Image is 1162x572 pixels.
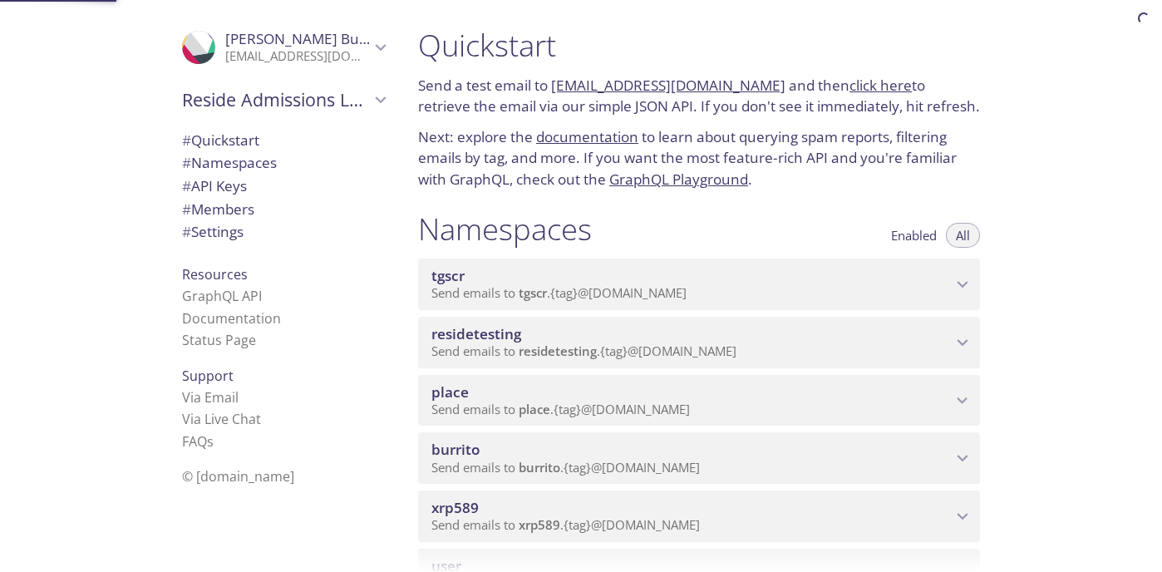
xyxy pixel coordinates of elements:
div: Reside Admissions LLC team [169,78,398,121]
span: Namespaces [182,153,277,172]
span: burrito [431,440,480,459]
div: Quickstart [169,129,398,152]
span: residetesting [431,324,521,343]
button: Enabled [881,223,947,248]
span: residetesting [519,343,597,359]
span: # [182,131,191,150]
span: Send emails to . {tag} @[DOMAIN_NAME] [431,401,690,417]
h1: Namespaces [418,210,592,248]
span: place [519,401,550,417]
span: xrp589 [519,516,560,533]
div: residetesting namespace [418,317,980,368]
a: click here [849,76,912,95]
a: documentation [536,127,638,146]
div: Viktor Bukovetskiy [169,20,398,75]
div: Namespaces [169,151,398,175]
div: burrito namespace [418,432,980,484]
div: Team Settings [169,220,398,244]
span: tgscr [431,266,465,285]
span: Send emails to . {tag} @[DOMAIN_NAME] [431,343,736,359]
span: Quickstart [182,131,259,150]
a: Documentation [182,309,281,328]
div: tgscr namespace [418,259,980,310]
div: API Keys [169,175,398,198]
span: tgscr [519,284,547,301]
span: Send emails to . {tag} @[DOMAIN_NAME] [431,459,700,476]
div: place namespace [418,375,980,427]
span: # [182,222,191,241]
span: Reside Admissions LLC team [182,88,370,111]
p: Send a test email to and then to retrieve the email via our simple JSON API. If you don't see it ... [418,75,980,117]
a: Via Email [182,388,239,407]
div: Members [169,198,398,221]
span: s [207,432,214,451]
span: Send emails to . {tag} @[DOMAIN_NAME] [431,284,687,301]
div: xrp589 namespace [418,491,980,542]
span: [PERSON_NAME] Bukovetskiy [225,29,421,48]
span: xrp589 [431,498,479,517]
a: Status Page [182,331,256,349]
a: [EMAIL_ADDRESS][DOMAIN_NAME] [551,76,785,95]
a: GraphQL API [182,287,262,305]
span: # [182,153,191,172]
h1: Quickstart [418,27,980,64]
span: Support [182,367,234,385]
p: Next: explore the to learn about querying spam reports, filtering emails by tag, and more. If you... [418,126,980,190]
span: # [182,176,191,195]
a: GraphQL Playground [609,170,748,189]
span: # [182,200,191,219]
span: Settings [182,222,244,241]
span: Send emails to . {tag} @[DOMAIN_NAME] [431,516,700,533]
span: Members [182,200,254,219]
p: [EMAIL_ADDRESS][DOMAIN_NAME] [225,48,370,65]
span: © [DOMAIN_NAME] [182,467,294,486]
span: API Keys [182,176,247,195]
span: place [431,382,469,402]
a: Via Live Chat [182,410,261,428]
span: Resources [182,265,248,284]
a: FAQ [182,432,214,451]
button: All [946,223,980,248]
span: burrito [519,459,560,476]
